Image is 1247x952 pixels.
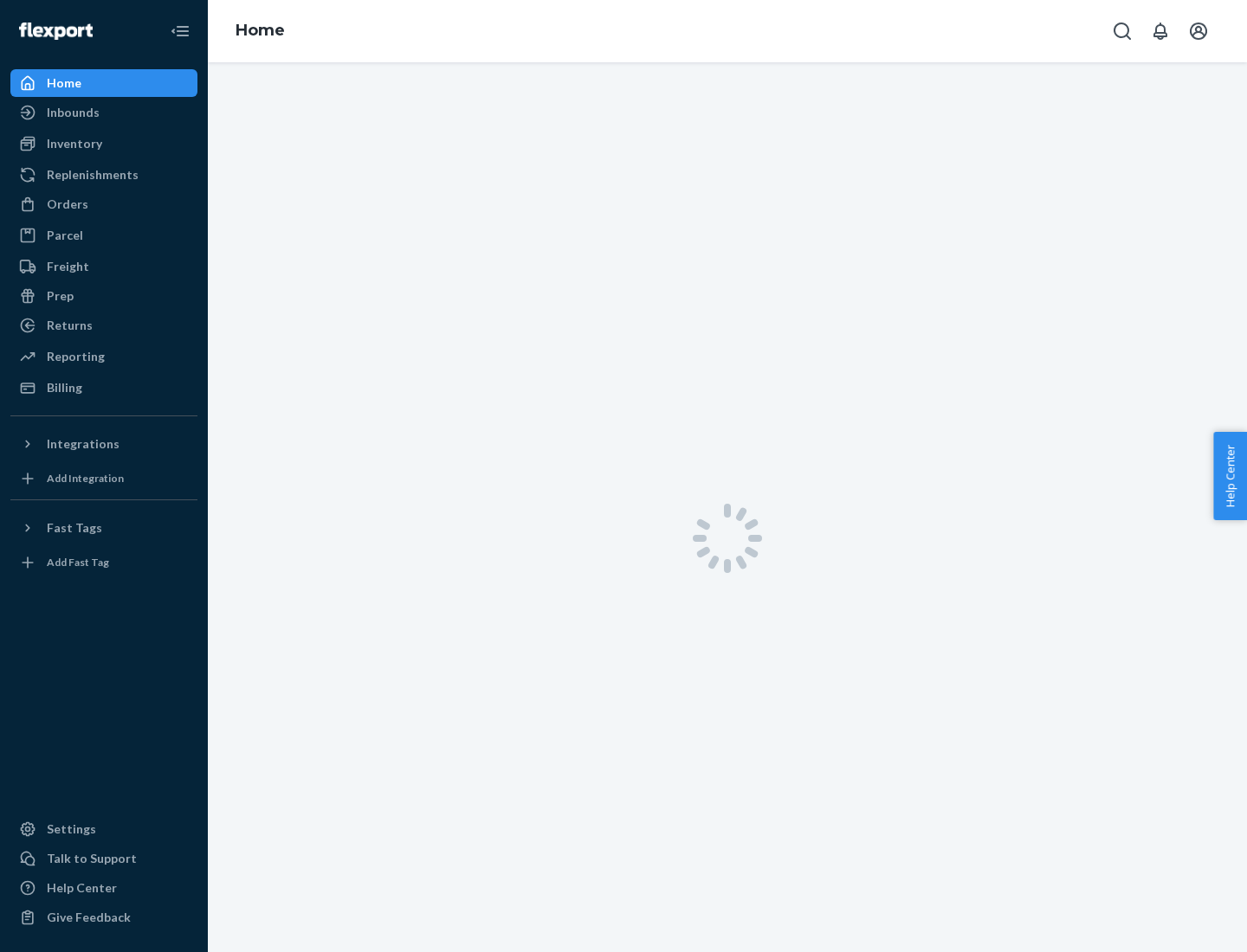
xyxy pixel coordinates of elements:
div: Add Integration [47,471,124,486]
a: Inventory [10,130,197,158]
div: Orders [47,196,88,213]
div: Prep [47,287,74,305]
div: Inventory [47,135,102,152]
button: Open Search Box [1105,14,1140,48]
a: Home [10,69,197,97]
a: Reporting [10,343,197,370]
div: Returns [47,317,93,334]
a: Parcel [10,222,197,249]
a: Orders [10,190,197,218]
div: Replenishments [47,166,139,183]
a: Prep [10,282,197,310]
button: Help Center [1213,432,1247,520]
div: Help Center [47,879,117,897]
a: Help Center [10,874,197,902]
a: Returns [10,312,197,339]
div: Fast Tags [47,519,102,537]
div: Add Fast Tag [47,555,109,569]
button: Fast Tags [10,514,197,542]
button: Integrations [10,430,197,458]
a: Talk to Support [10,845,197,872]
button: Give Feedback [10,904,197,931]
div: Freight [47,258,89,275]
div: Reporting [47,348,105,365]
a: Replenishments [10,161,197,189]
a: Add Integration [10,465,197,492]
div: Talk to Support [47,850,137,867]
a: Home [236,21,285,40]
div: Settings [47,820,96,838]
a: Freight [10,253,197,280]
button: Open notifications [1143,14,1178,48]
a: Inbounds [10,99,197,126]
div: Integrations [47,435,120,453]
a: Billing [10,374,197,402]
div: Home [47,74,81,92]
div: Billing [47,379,82,396]
div: Give Feedback [47,909,131,926]
button: Close Navigation [163,14,197,48]
button: Open account menu [1181,14,1216,48]
div: Inbounds [47,104,100,121]
img: Flexport logo [19,23,93,40]
ol: breadcrumbs [222,6,299,56]
a: Settings [10,815,197,843]
a: Add Fast Tag [10,549,197,576]
div: Parcel [47,227,83,244]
